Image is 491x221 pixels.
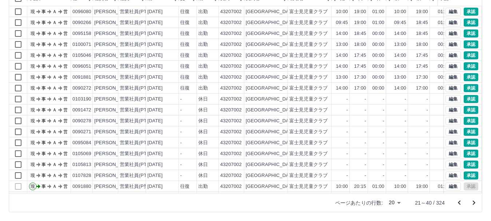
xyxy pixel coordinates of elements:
[365,107,366,114] div: -
[365,129,366,135] div: -
[347,107,348,114] div: -
[220,107,242,114] div: 43207002
[438,8,450,15] div: 01:00
[31,151,35,156] text: 現
[52,9,57,14] text: Ａ
[72,52,91,59] div: 0105046
[94,19,134,26] div: [PERSON_NAME]
[63,53,68,58] text: 営
[120,150,158,157] div: 営業社員(PT契約)
[464,117,478,125] button: 承認
[464,128,478,136] button: 承認
[94,74,134,81] div: [PERSON_NAME]
[446,73,461,81] button: 編集
[438,52,450,59] div: 00:00
[31,140,35,145] text: 現
[246,30,296,37] div: [GEOGRAPHIC_DATA]
[180,74,190,81] div: 往復
[72,118,91,125] div: 0090278
[41,151,46,156] text: 事
[52,20,57,25] text: Ａ
[31,118,35,123] text: 現
[246,107,296,114] div: [GEOGRAPHIC_DATA]
[446,62,461,70] button: 編集
[336,52,348,59] div: 14:00
[347,118,348,125] div: -
[372,30,384,37] div: 00:00
[336,41,348,48] div: 13:00
[246,96,296,103] div: [GEOGRAPHIC_DATA]
[41,75,46,80] text: 事
[289,63,328,70] div: 富士見児童クラブ
[365,150,366,157] div: -
[52,53,57,58] text: Ａ
[94,150,134,157] div: [PERSON_NAME]
[72,19,91,26] div: 0090266
[52,75,57,80] text: Ａ
[464,150,478,158] button: 承認
[464,161,478,169] button: 承認
[383,118,384,125] div: -
[289,118,328,125] div: 富士見児童クラブ
[72,129,91,135] div: 0090271
[427,129,428,135] div: -
[120,96,158,103] div: 営業社員(PT契約)
[220,74,242,81] div: 43207002
[63,140,68,145] text: 営
[354,74,366,81] div: 17:30
[120,118,158,125] div: 営業社員(PT契約)
[198,74,208,81] div: 出勤
[94,107,134,114] div: [PERSON_NAME]
[147,74,163,81] div: [DATE]
[446,128,461,136] button: 編集
[246,52,296,59] div: [GEOGRAPHIC_DATA]
[405,96,406,103] div: -
[372,8,384,15] div: 01:00
[41,129,46,134] text: 事
[289,41,328,48] div: 富士見児童クラブ
[289,8,328,15] div: 富士見児童クラブ
[446,182,461,190] button: 編集
[94,52,134,59] div: [PERSON_NAME]
[147,129,163,135] div: [DATE]
[446,84,461,92] button: 編集
[198,118,208,125] div: 休日
[220,129,242,135] div: 43207002
[147,139,163,146] div: [DATE]
[246,41,296,48] div: [GEOGRAPHIC_DATA]
[446,106,461,114] button: 編集
[394,85,406,92] div: 14:00
[198,8,208,15] div: 出勤
[198,52,208,59] div: 出勤
[246,85,296,92] div: [GEOGRAPHIC_DATA]
[383,150,384,157] div: -
[94,85,134,92] div: [PERSON_NAME]
[31,9,35,14] text: 現
[405,150,406,157] div: -
[365,118,366,125] div: -
[289,139,328,146] div: 富士見児童クラブ
[347,129,348,135] div: -
[354,52,366,59] div: 17:45
[220,118,242,125] div: 43207002
[464,171,478,179] button: 承認
[394,74,406,81] div: 13:00
[464,84,478,92] button: 承認
[464,29,478,38] button: 承認
[41,20,46,25] text: 事
[289,85,328,92] div: 富士見児童クラブ
[405,118,406,125] div: -
[246,118,296,125] div: [GEOGRAPHIC_DATA]
[220,150,242,157] div: 43207002
[446,161,461,169] button: 編集
[198,63,208,70] div: 出勤
[198,129,208,135] div: 休日
[198,150,208,157] div: 休日
[94,41,134,48] div: [PERSON_NAME]
[63,42,68,47] text: 営
[416,85,428,92] div: 17:00
[52,129,57,134] text: Ａ
[94,63,134,70] div: [PERSON_NAME]
[372,85,384,92] div: 00:00
[354,63,366,70] div: 17:45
